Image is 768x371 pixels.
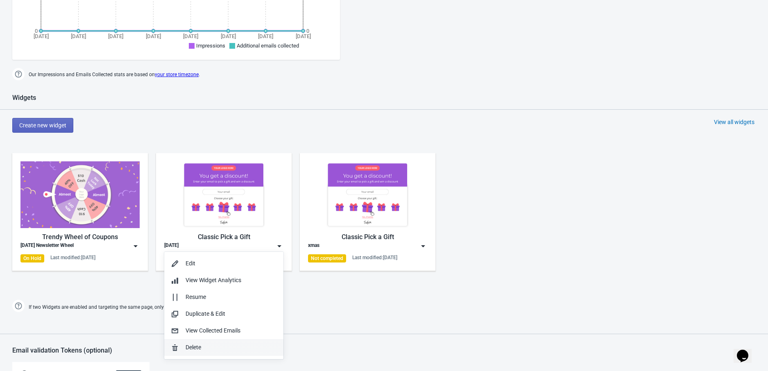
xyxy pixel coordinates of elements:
[352,254,397,261] div: Last modified: [DATE]
[164,289,283,305] button: Resume
[12,300,25,312] img: help.png
[146,33,161,39] tspan: [DATE]
[19,122,66,129] span: Create new widget
[71,33,86,39] tspan: [DATE]
[164,339,283,356] button: Delete
[186,310,277,318] div: Duplicate & Edit
[50,254,95,261] div: Last modified: [DATE]
[20,161,140,228] img: trendy_game.png
[186,326,277,335] div: View Collected Emails
[186,343,277,352] div: Delete
[186,293,277,301] div: Resume
[196,43,225,49] span: Impressions
[164,242,179,250] div: [DATE]
[155,72,199,77] a: your store timezone
[419,242,427,250] img: dropdown.png
[714,118,754,126] div: View all widgets
[131,242,140,250] img: dropdown.png
[308,254,346,262] div: Not completed
[734,338,760,363] iframe: chat widget
[164,161,283,228] img: gift_game.jpg
[308,242,319,250] div: xmas
[164,232,283,242] div: Classic Pick a Gift
[308,161,427,228] img: gift_game.jpg
[275,242,283,250] img: dropdown.png
[20,254,44,262] div: On Hold
[12,118,73,133] button: Create new widget
[164,322,283,339] button: View Collected Emails
[164,255,283,272] button: Edit
[186,259,277,268] div: Edit
[29,68,200,81] span: Our Impressions and Emails Collected stats are based on .
[258,33,273,39] tspan: [DATE]
[221,33,236,39] tspan: [DATE]
[296,33,311,39] tspan: [DATE]
[29,301,271,314] span: If two Widgets are enabled and targeting the same page, only the most recently updated one will b...
[186,277,241,283] span: View Widget Analytics
[12,68,25,80] img: help.png
[306,28,309,34] tspan: 0
[20,242,74,250] div: [DATE] Newsletter Wheel
[164,305,283,322] button: Duplicate & Edit
[108,33,123,39] tspan: [DATE]
[308,232,427,242] div: Classic Pick a Gift
[35,28,38,34] tspan: 0
[164,272,283,289] button: View Widget Analytics
[183,33,198,39] tspan: [DATE]
[34,33,49,39] tspan: [DATE]
[20,232,140,242] div: Trendy Wheel of Coupons
[237,43,299,49] span: Additional emails collected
